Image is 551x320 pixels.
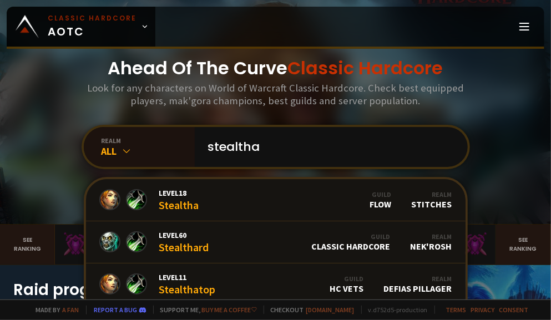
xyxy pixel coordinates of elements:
[312,232,391,241] div: Guild
[411,232,452,241] div: Realm
[83,82,468,107] h3: Look for any characters on World of Warcraft Classic Hardcore. Check best equipped players, mak'g...
[86,179,466,221] a: Level18StealthaGuildFlowRealmStitches
[370,190,392,199] div: Guild
[499,306,529,314] a: Consent
[471,306,495,314] a: Privacy
[159,230,209,254] div: Stealthard
[159,188,199,198] span: Level 18
[201,127,454,167] input: Search a character...
[361,306,428,314] span: v. d752d5 - production
[94,306,138,314] a: Report a bug
[370,190,392,210] div: Flow
[202,306,257,314] a: Buy me a coffee
[48,13,137,23] small: Classic Hardcore
[159,230,209,240] span: Level 60
[384,275,452,283] div: Realm
[86,263,466,306] a: Level11StealthatopGuildHC VetsRealmDefias Pillager
[412,190,452,210] div: Stitches
[55,225,165,265] a: Mak'Gora#2Rivench100
[330,275,364,294] div: HC Vets
[48,13,137,40] span: AOTC
[7,7,155,47] a: Classic HardcoreAOTC
[330,275,364,283] div: Guild
[411,232,452,252] div: Nek'Rosh
[86,221,466,263] a: Level60StealthardGuildClassic HardcoreRealmNek'Rosh
[446,306,467,314] a: Terms
[159,272,216,296] div: Stealthatop
[102,136,195,145] div: realm
[264,306,355,314] span: Checkout
[62,231,158,243] div: Mak'Gora
[496,225,551,265] a: Seeranking
[384,275,452,294] div: Defias Pillager
[63,306,79,314] a: a fan
[29,306,79,314] span: Made by
[13,278,124,302] h1: Raid progress
[159,272,216,282] span: Level 11
[159,188,199,212] div: Stealtha
[108,55,443,82] h1: Ahead Of The Curve
[412,190,452,199] div: Realm
[312,232,391,252] div: Classic Hardcore
[153,306,257,314] span: Support me,
[102,145,195,158] div: All
[288,55,443,80] span: Classic Hardcore
[306,306,355,314] a: [DOMAIN_NAME]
